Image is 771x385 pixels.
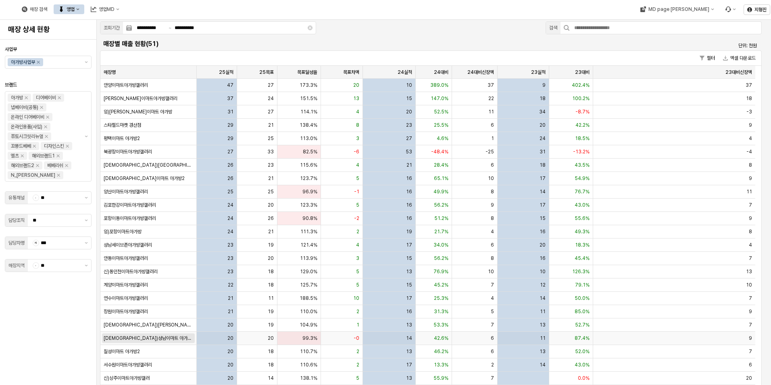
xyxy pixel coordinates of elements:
[749,215,752,222] span: 9
[37,61,40,64] div: Remove 아가방사업부
[491,202,494,208] span: 9
[302,215,317,222] span: 90.8%
[308,25,313,30] button: Clear
[228,282,233,288] span: 22
[540,335,546,341] span: 11
[491,135,494,142] span: 1
[356,282,359,288] span: 5
[66,144,69,148] div: Remove 디자인스킨
[268,282,274,288] span: 18
[575,308,590,315] span: 85.0%
[356,135,359,142] span: 3
[356,268,359,275] span: 5
[104,308,148,315] span: 창원이마트아가방갤러리
[268,122,274,128] span: 21
[67,6,75,12] div: 영업
[268,109,274,115] span: 27
[431,149,448,155] span: -48.4%
[44,142,64,150] div: 디자인스킨
[434,109,448,115] span: 52.5%
[491,162,494,168] span: 6
[434,215,448,222] span: 51.2%
[353,95,359,102] span: 13
[104,109,172,115] span: 임)[PERSON_NAME]이마트 아가방
[746,268,752,275] span: 13
[434,255,448,262] span: 56.2%
[488,109,494,115] span: 11
[572,82,590,88] span: 402.4%
[268,162,274,168] span: 23
[302,188,317,195] span: 96.9%
[749,122,752,128] span: 9
[430,82,448,88] span: 389.0%
[46,115,49,119] div: Remove 온라인 디어베이비
[297,69,317,75] span: 목표달성율
[300,202,317,208] span: 123.3%
[575,242,590,248] span: 18.3%
[491,242,494,248] span: 6
[749,135,752,142] span: 4
[268,135,274,142] span: 25
[540,122,546,128] span: 20
[749,228,752,235] span: 8
[227,268,233,275] span: 23
[227,242,233,248] span: 23
[21,154,24,157] div: Remove 엘츠
[575,188,590,195] span: 76.7%
[434,295,448,301] span: 25.3%
[268,175,274,182] span: 21
[575,175,590,182] span: 54.9%
[300,308,317,315] span: 110.0%
[104,242,152,248] span: 성남세이브존아가방갤러리
[406,295,412,301] span: 17
[227,122,233,128] span: 29
[406,228,412,235] span: 19
[656,42,757,49] p: 단위: 천원
[406,202,412,208] span: 16
[406,255,412,262] span: 15
[491,295,494,301] span: 4
[575,215,590,222] span: 55.6%
[300,162,317,168] span: 115.6%
[8,262,25,270] div: 매장지역
[433,322,448,328] span: 53.3%
[398,69,412,75] span: 24실적
[540,282,546,288] span: 12
[11,94,23,102] div: 아가방
[540,215,546,222] span: 15
[356,242,359,248] span: 4
[300,109,317,115] span: 114.1%
[406,175,412,182] span: 16
[749,175,752,182] span: 9
[11,132,43,140] div: 퓨토시크릿리뉴얼
[47,161,63,169] div: 베베리쉬
[540,149,546,155] span: 31
[268,215,274,222] span: 26
[268,322,274,328] span: 19
[406,95,412,102] span: 15
[434,122,448,128] span: 25.5%
[300,268,317,275] span: 129.0%
[11,171,55,179] div: N_[PERSON_NAME]
[746,188,752,195] span: 11
[268,228,274,235] span: 21
[491,335,494,341] span: 6
[58,96,61,99] div: Remove 디어베이비
[44,125,47,128] div: Remove 온라인용품(사입)
[648,6,709,12] div: MD page [PERSON_NAME]
[491,322,494,328] span: 7
[572,268,590,275] span: 126.3%
[575,69,590,75] span: 23대비
[103,40,593,48] h5: 매장별 매출 현황(51)
[434,335,448,341] span: 42.6%
[104,24,120,32] div: 조회기간
[227,215,233,222] span: 24
[300,242,317,248] span: 121.4%
[433,188,448,195] span: 49.9%
[356,202,359,208] span: 5
[104,228,142,235] span: 임)포항이마트아가방
[491,282,494,288] span: 7
[635,4,719,14] div: MD page 이동
[104,122,141,128] span: 스타필드마켓 경산점
[268,308,274,315] span: 19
